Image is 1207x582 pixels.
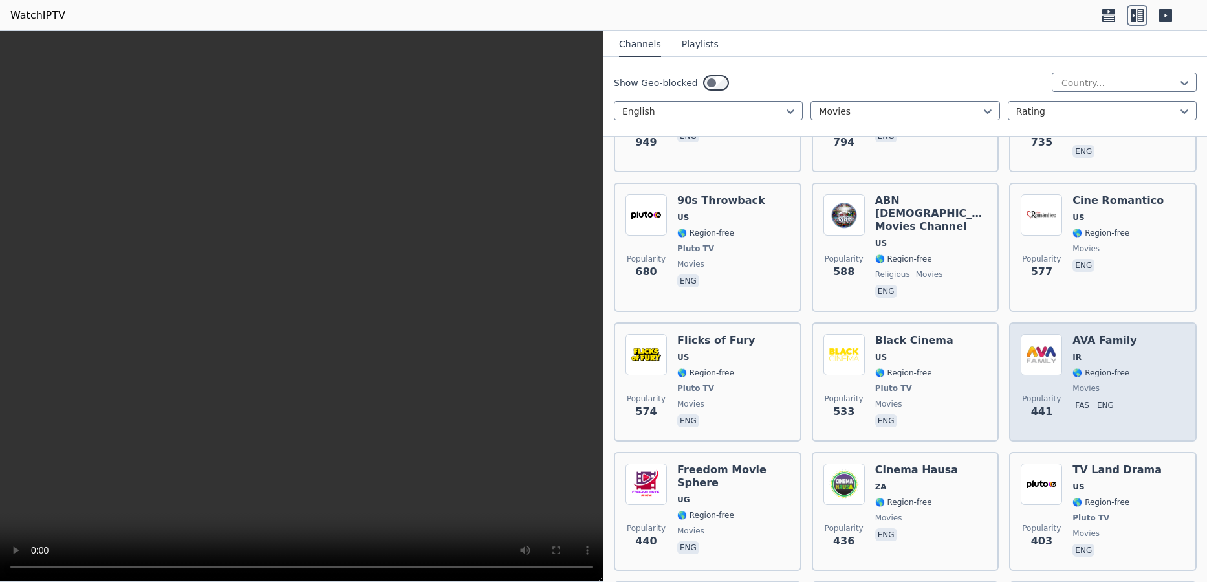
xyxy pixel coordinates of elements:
[627,523,666,533] span: Popularity
[1072,497,1129,508] span: 🌎 Region-free
[1022,394,1061,404] span: Popularity
[635,404,657,420] span: 574
[677,510,734,520] span: 🌎 Region-free
[682,32,719,57] button: Playlists
[677,334,755,347] h6: Flicks of Fury
[625,334,667,375] img: Flicks of Fury
[1072,513,1109,523] span: Pluto TV
[875,285,897,298] p: eng
[833,264,854,280] span: 588
[635,533,657,549] span: 440
[875,513,902,523] span: movies
[677,274,699,287] p: eng
[677,194,765,207] h6: 90s Throwback
[677,352,689,363] span: US
[1072,212,1084,223] span: US
[1072,243,1100,254] span: movies
[833,404,854,420] span: 533
[875,254,932,264] span: 🌎 Region-free
[1022,254,1061,264] span: Popularity
[614,76,698,89] label: Show Geo-blocked
[1072,228,1129,238] span: 🌎 Region-free
[1072,352,1082,363] span: IR
[1072,145,1094,158] p: eng
[635,264,657,280] span: 680
[875,528,897,541] p: eng
[875,383,912,394] span: Pluto TV
[625,464,667,505] img: Freedom Movie Sphere
[1031,135,1052,150] span: 735
[1072,259,1094,272] p: eng
[875,464,958,476] h6: Cinema Hausa
[833,533,854,549] span: 436
[677,464,790,489] h6: Freedom Movie Sphere
[677,495,690,505] span: UG
[619,32,661,57] button: Channels
[833,135,854,150] span: 794
[1072,482,1084,492] span: US
[1021,464,1062,505] img: TV Land Drama
[913,269,943,280] span: movies
[823,194,865,236] img: ABN Bible Movies Channel
[627,394,666,404] span: Popularity
[1072,544,1094,557] p: eng
[875,399,902,409] span: movies
[677,399,704,409] span: movies
[875,194,988,233] h6: ABN [DEMOGRAPHIC_DATA] Movies Channel
[875,482,887,492] span: ZA
[875,334,953,347] h6: Black Cinema
[677,383,714,394] span: Pluto TV
[1031,533,1052,549] span: 403
[875,269,910,280] span: religious
[1021,334,1062,375] img: AVA Family
[677,368,734,378] span: 🌎 Region-free
[627,254,666,264] span: Popularity
[875,238,887,249] span: US
[1072,528,1100,539] span: movies
[1072,368,1129,378] span: 🌎 Region-free
[1031,404,1052,420] span: 441
[1094,399,1116,412] p: eng
[875,368,932,378] span: 🌎 Region-free
[875,352,887,363] span: US
[677,259,704,269] span: movies
[1072,383,1100,394] span: movies
[823,334,865,375] img: Black Cinema
[677,541,699,554] p: eng
[875,414,897,427] p: eng
[677,212,689,223] span: US
[823,464,865,505] img: Cinema Hausa
[1072,399,1092,412] p: fas
[625,194,667,236] img: 90s Throwback
[10,8,65,23] a: WatchIPTV
[1072,194,1164,207] h6: Cine Romantico
[1022,523,1061,533] span: Popularity
[1021,194,1062,236] img: Cine Romantico
[677,526,704,536] span: movies
[825,254,864,264] span: Popularity
[1031,264,1052,280] span: 577
[1072,464,1162,476] h6: TV Land Drama
[825,523,864,533] span: Popularity
[635,135,657,150] span: 949
[1072,334,1136,347] h6: AVA Family
[677,414,699,427] p: eng
[677,243,714,254] span: Pluto TV
[875,497,932,508] span: 🌎 Region-free
[825,394,864,404] span: Popularity
[677,228,734,238] span: 🌎 Region-free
